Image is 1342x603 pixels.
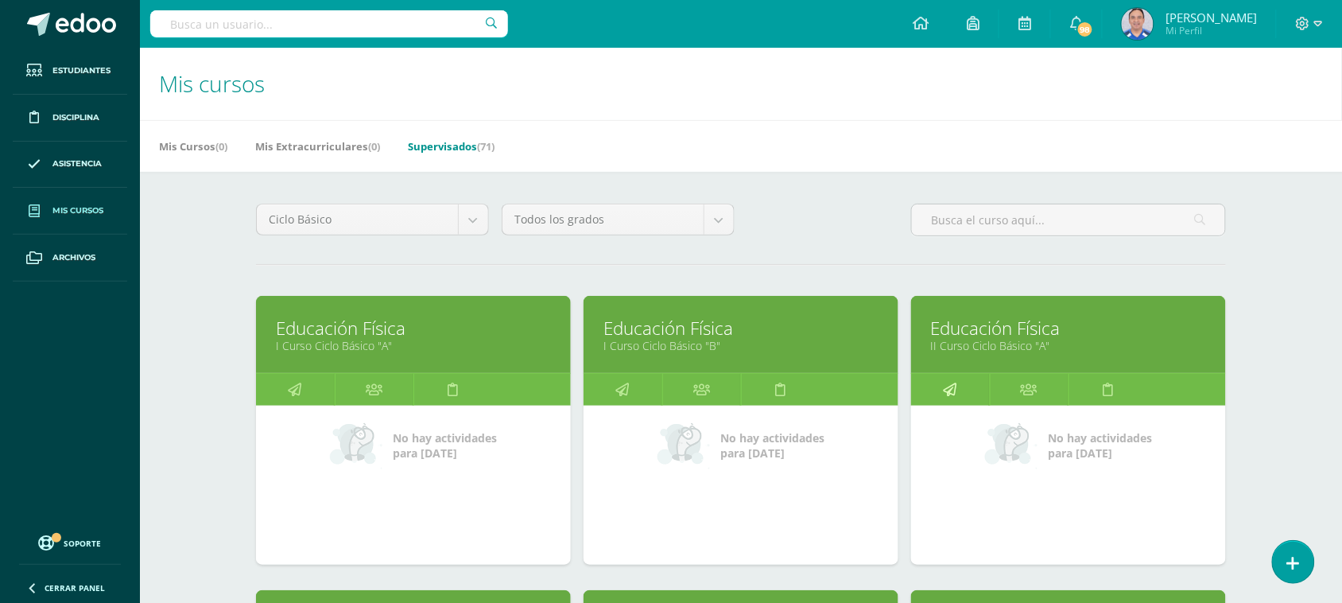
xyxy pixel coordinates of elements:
[19,531,121,553] a: Soporte
[52,204,103,217] span: Mis cursos
[985,422,1038,469] img: no_activities_small.png
[150,10,508,37] input: Busca un usuario...
[477,139,495,154] span: (71)
[514,204,692,235] span: Todos los grados
[269,204,446,235] span: Ciclo Básico
[368,139,380,154] span: (0)
[255,134,380,159] a: Mis Extracurriculares(0)
[502,204,734,235] a: Todos los grados
[603,316,879,340] a: Educación Física
[52,158,102,170] span: Asistencia
[1166,24,1257,37] span: Mi Perfil
[931,338,1206,353] a: II Curso Ciclo Básico "A"
[13,48,127,95] a: Estudiantes
[13,142,127,189] a: Asistencia
[1122,8,1154,40] img: 8c4e54a537c48542ee93227c74eb64df.png
[45,582,105,593] span: Cerrar panel
[52,251,95,264] span: Archivos
[13,188,127,235] a: Mis cursos
[13,95,127,142] a: Disciplina
[64,538,102,549] span: Soporte
[159,68,265,99] span: Mis cursos
[276,316,551,340] a: Educación Física
[257,204,488,235] a: Ciclo Básico
[603,338,879,353] a: I Curso Ciclo Básico "B"
[721,430,825,461] span: No hay actividades para [DATE]
[215,139,227,154] span: (0)
[159,134,227,159] a: Mis Cursos(0)
[330,422,382,469] img: no_activities_small.png
[408,134,495,159] a: Supervisados(71)
[13,235,127,282] a: Archivos
[52,111,99,124] span: Disciplina
[912,204,1225,235] input: Busca el curso aquí...
[276,338,551,353] a: I Curso Ciclo Básico "A"
[931,316,1206,340] a: Educación Física
[52,64,111,77] span: Estudiantes
[394,430,498,461] span: No hay actividades para [DATE]
[657,422,710,469] img: no_activities_small.png
[1049,430,1153,461] span: No hay actividades para [DATE]
[1166,10,1257,25] span: [PERSON_NAME]
[1076,21,1094,38] span: 98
